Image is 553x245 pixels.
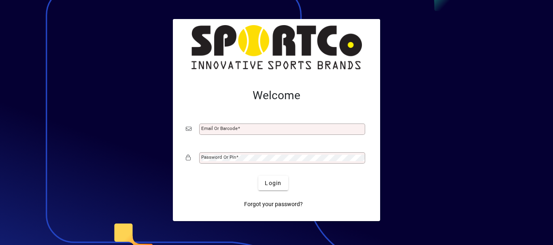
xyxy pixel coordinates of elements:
mat-label: Password or Pin [201,154,236,160]
a: Forgot your password? [241,197,306,211]
button: Login [258,176,288,190]
span: Forgot your password? [244,200,303,209]
span: Login [265,179,281,187]
h2: Welcome [186,89,367,102]
mat-label: Email or Barcode [201,126,238,131]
